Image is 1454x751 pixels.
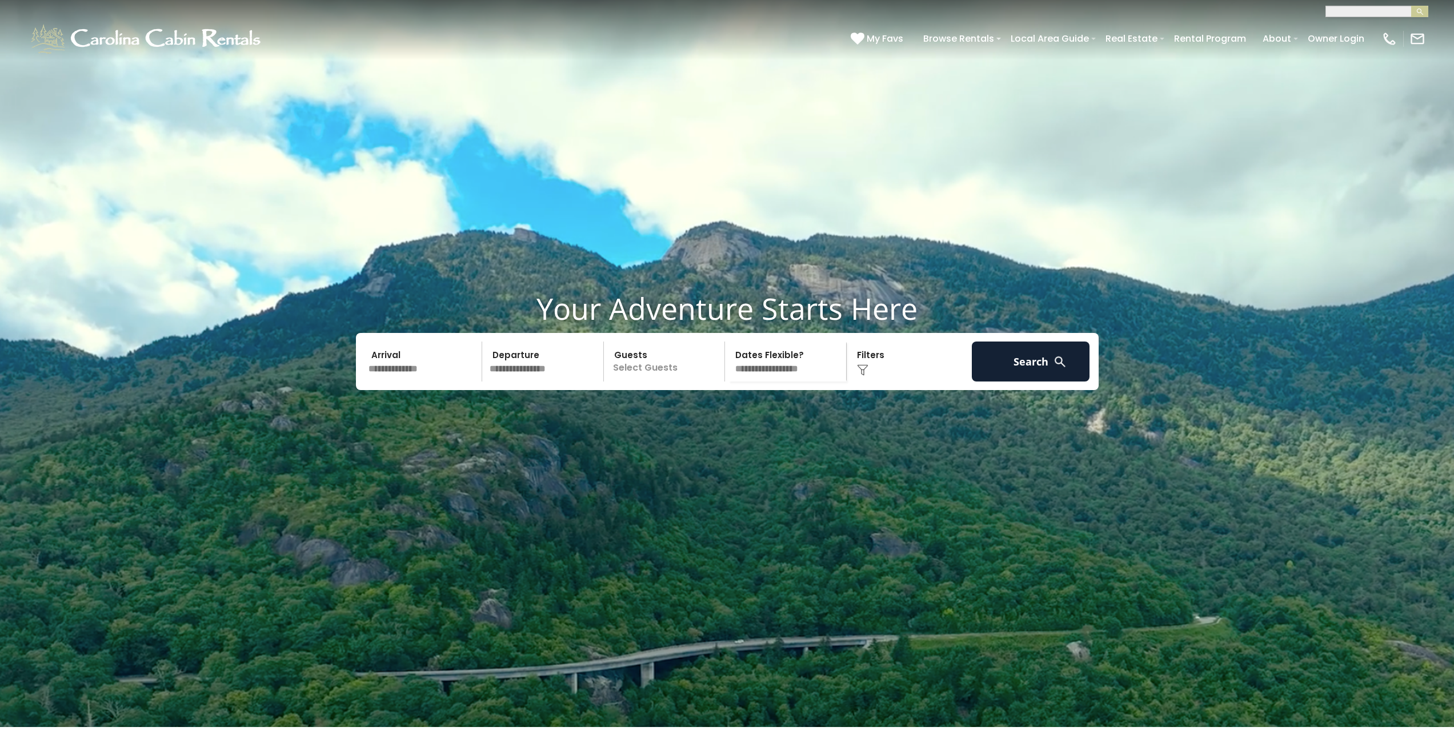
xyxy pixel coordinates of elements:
[9,291,1445,326] h1: Your Adventure Starts Here
[1053,355,1067,369] img: search-regular-white.png
[851,31,906,46] a: My Favs
[972,342,1090,381] button: Search
[1005,29,1095,49] a: Local Area Guide
[857,364,868,376] img: filter--v1.png
[918,29,1000,49] a: Browse Rentals
[1409,31,1425,47] img: mail-regular-white.png
[1302,29,1370,49] a: Owner Login
[29,22,266,56] img: White-1-1-2.png
[1168,29,1252,49] a: Rental Program
[867,31,903,46] span: My Favs
[1257,29,1297,49] a: About
[1100,29,1163,49] a: Real Estate
[607,342,725,381] p: Select Guests
[1381,31,1397,47] img: phone-regular-white.png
